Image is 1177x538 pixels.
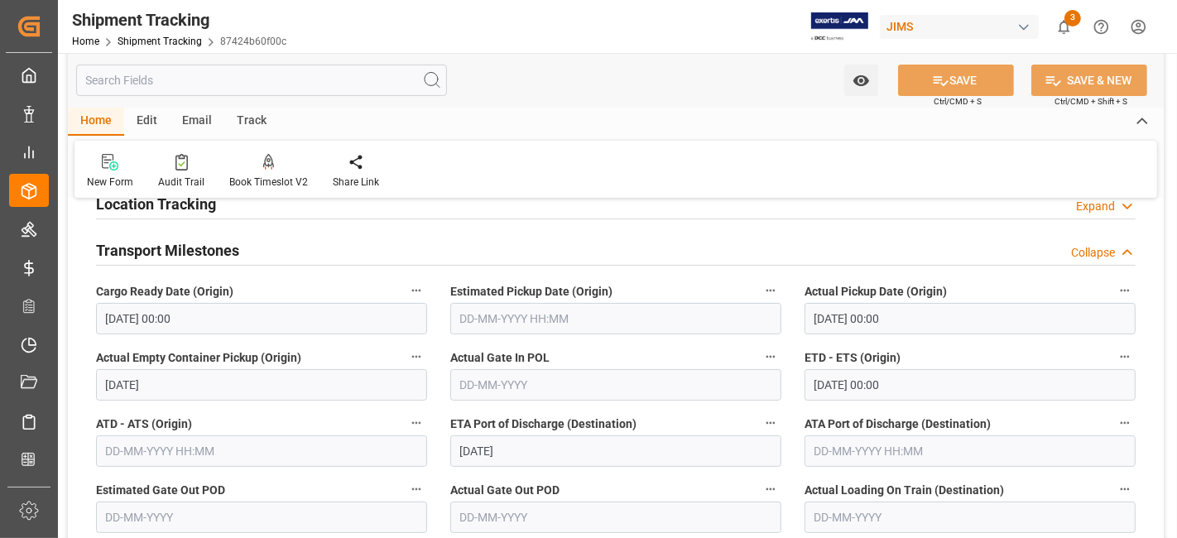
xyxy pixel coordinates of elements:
input: DD-MM-YYYY [96,502,427,533]
span: ATA Port of Discharge (Destination) [805,416,991,433]
a: Shipment Tracking [118,36,202,47]
button: Actual Empty Container Pickup (Origin) [406,346,427,367]
div: Edit [124,108,170,136]
button: Help Center [1083,8,1120,46]
input: DD-MM-YYYY HH:MM [96,303,427,334]
input: DD-MM-YYYY HH:MM [805,369,1136,401]
span: Ctrl/CMD + S [934,95,982,108]
span: Actual Empty Container Pickup (Origin) [96,349,301,367]
div: Email [170,108,224,136]
span: ATD - ATS (Origin) [96,416,192,433]
button: Cargo Ready Date (Origin) [406,280,427,301]
div: Expand [1076,198,1115,215]
button: Actual Gate Out POD [760,478,781,500]
span: Actual Loading On Train (Destination) [805,482,1004,499]
span: Cargo Ready Date (Origin) [96,283,233,300]
img: Exertis%20JAM%20-%20Email%20Logo.jpg_1722504956.jpg [811,12,868,41]
span: Actual Gate Out POD [450,482,560,499]
span: Estimated Gate Out POD [96,482,225,499]
input: DD-MM-YYYY [450,502,781,533]
div: Book Timeslot V2 [229,175,308,190]
h2: Transport Milestones [96,239,239,262]
input: DD-MM-YYYY HH:MM [96,435,427,467]
div: Track [224,108,279,136]
button: Actual Pickup Date (Origin) [1114,280,1136,301]
button: ETA Port of Discharge (Destination) [760,412,781,434]
h2: Location Tracking [96,193,216,215]
span: ETD - ETS (Origin) [805,349,901,367]
button: ATD - ATS (Origin) [406,412,427,434]
div: Home [68,108,124,136]
span: 3 [1064,10,1081,26]
div: Share Link [333,175,379,190]
button: Actual Gate In POL [760,346,781,367]
span: Actual Gate In POL [450,349,550,367]
input: DD-MM-YYYY HH:MM [805,303,1136,334]
button: ETD - ETS (Origin) [1114,346,1136,367]
button: SAVE & NEW [1031,65,1147,96]
div: JIMS [880,15,1039,39]
input: DD-MM-YYYY [96,369,427,401]
button: Estimated Pickup Date (Origin) [760,280,781,301]
a: Home [72,36,99,47]
button: show 3 new notifications [1045,8,1083,46]
div: Shipment Tracking [72,7,286,32]
span: ETA Port of Discharge (Destination) [450,416,637,433]
span: Estimated Pickup Date (Origin) [450,283,613,300]
input: DD-MM-YYYY [805,502,1136,533]
span: Ctrl/CMD + Shift + S [1054,95,1127,108]
input: DD-MM-YYYY HH:MM [805,435,1136,467]
input: DD-MM-YYYY [450,435,781,467]
input: Search Fields [76,65,447,96]
input: DD-MM-YYYY [450,369,781,401]
button: ATA Port of Discharge (Destination) [1114,412,1136,434]
button: Actual Loading On Train (Destination) [1114,478,1136,500]
div: Collapse [1071,244,1115,262]
span: Actual Pickup Date (Origin) [805,283,947,300]
input: DD-MM-YYYY HH:MM [450,303,781,334]
button: Estimated Gate Out POD [406,478,427,500]
div: Audit Trail [158,175,204,190]
div: New Form [87,175,133,190]
button: open menu [844,65,878,96]
button: JIMS [880,11,1045,42]
button: SAVE [898,65,1014,96]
